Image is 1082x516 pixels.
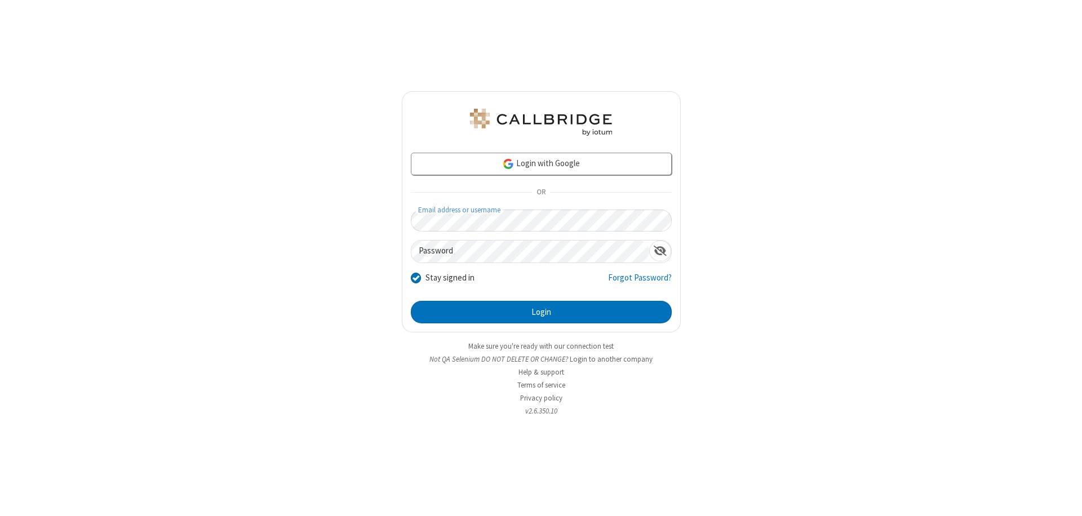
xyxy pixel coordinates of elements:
a: Help & support [518,367,564,377]
span: OR [532,185,550,201]
input: Email address or username [411,210,672,232]
img: google-icon.png [502,158,515,170]
label: Stay signed in [425,272,475,284]
a: Make sure you're ready with our connection test [468,341,614,351]
div: Show password [649,241,671,261]
button: Login to another company [570,354,653,364]
button: Login [411,301,672,323]
li: Not QA Selenium DO NOT DELETE OR CHANGE? [402,354,681,364]
iframe: Chat [1054,487,1074,508]
a: Forgot Password? [608,272,672,293]
li: v2.6.350.10 [402,406,681,416]
img: QA Selenium DO NOT DELETE OR CHANGE [468,109,614,136]
input: Password [411,241,649,263]
a: Login with Google [411,153,672,175]
a: Privacy policy [520,393,562,403]
a: Terms of service [517,380,565,390]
